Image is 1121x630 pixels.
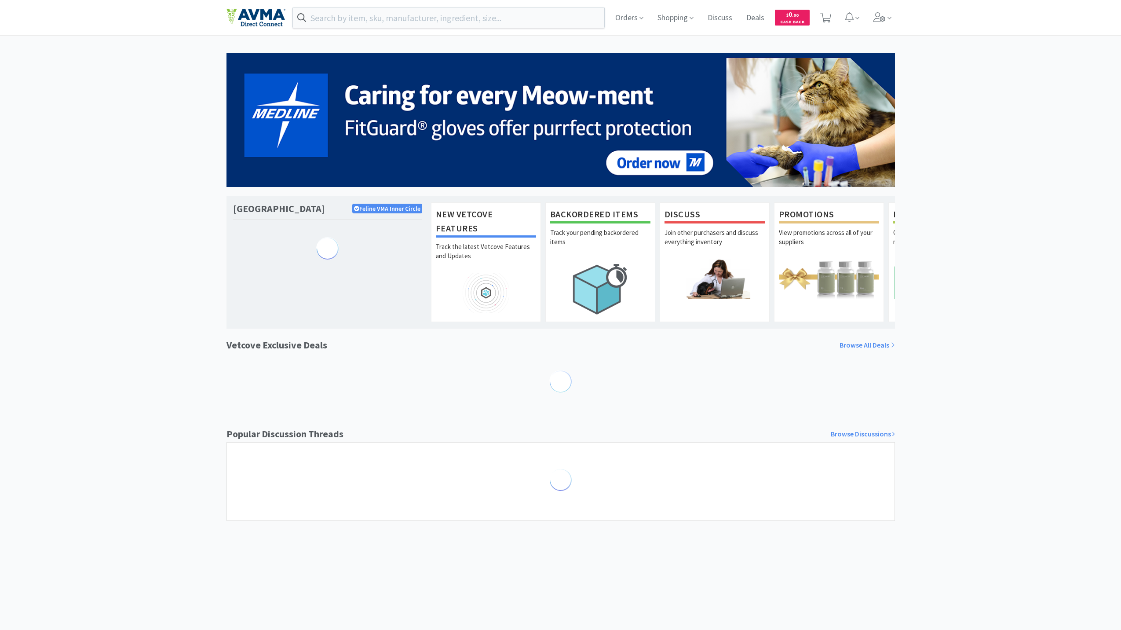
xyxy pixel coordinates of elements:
[226,53,895,187] img: 5b85490d2c9a43ef9873369d65f5cc4c_481.png
[704,14,736,22] a: Discuss
[893,207,993,223] h1: Lists
[840,340,895,351] a: Browse All Deals
[893,259,993,299] img: hero_lists.png
[665,207,765,223] h1: Discuss
[665,259,765,299] img: hero_discuss.png
[226,337,327,353] h1: Vetcove Exclusive Deals
[226,8,285,27] img: e4e33dab9f054f5782a47901c742baa9_102.png
[226,426,343,442] h1: Popular Discussion Threads
[550,207,650,223] h1: Backordered Items
[665,228,765,259] p: Join other purchasers and discuss everything inventory
[352,204,422,213] p: Feline VMA Inner Circle
[792,12,799,18] span: . 00
[550,228,650,259] p: Track your pending backordered items
[743,14,768,22] a: Deals
[774,202,884,322] a: PromotionsView promotions across all of your suppliers
[779,207,879,223] h1: Promotions
[780,20,804,26] span: Cash Back
[893,228,993,259] p: Quickly compare prices across your most commonly ordered items
[436,242,536,273] p: Track the latest Vetcove Features and Updates
[831,429,895,440] a: Browse Discussions
[436,273,536,313] img: hero_feature_roadmap.png
[233,202,325,215] h1: [GEOGRAPHIC_DATA]
[786,12,789,18] span: $
[660,202,770,322] a: DiscussJoin other purchasers and discuss everything inventory
[888,202,998,322] a: ListsQuickly compare prices across your most commonly ordered items
[786,10,799,18] span: 0
[779,259,879,299] img: hero_promotions.png
[775,6,810,29] a: $0.00Cash Back
[545,202,655,322] a: Backordered ItemsTrack your pending backordered items
[293,7,605,28] input: Search by item, sku, manufacturer, ingredient, size...
[436,207,536,238] h1: New Vetcove Features
[779,228,879,259] p: View promotions across all of your suppliers
[550,259,650,319] img: hero_backorders.png
[431,202,541,322] a: New Vetcove FeaturesTrack the latest Vetcove Features and Updates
